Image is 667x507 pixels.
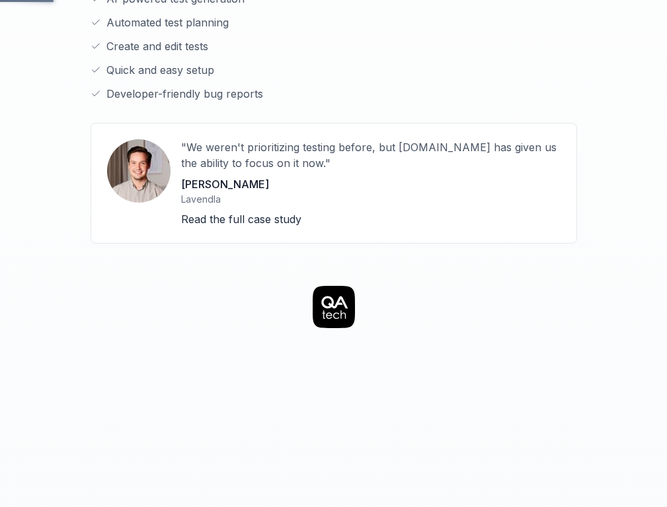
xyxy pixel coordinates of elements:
li: Create and edit tests [91,38,577,54]
p: Lavendla [181,192,561,206]
li: Quick and easy setup [91,62,577,78]
a: Read the full case study [181,213,301,226]
img: User avatar [107,139,171,203]
p: "We weren't prioritizing testing before, but [DOMAIN_NAME] has given us the ability to focus on i... [181,139,561,171]
li: Automated test planning [91,15,577,30]
p: [PERSON_NAME] [181,176,561,192]
li: Developer-friendly bug reports [91,86,577,102]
